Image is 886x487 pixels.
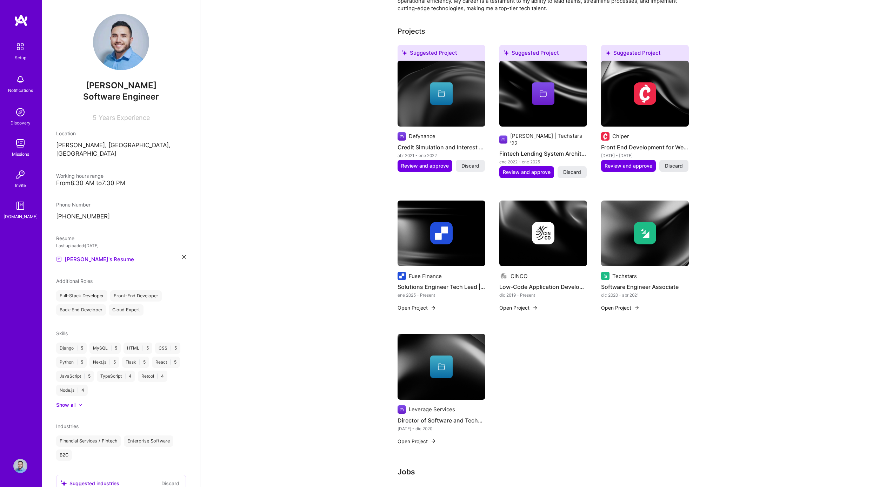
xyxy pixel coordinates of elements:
div: Node.js 4 [56,385,88,396]
div: Suggested Project [398,45,485,63]
img: arrow-right [431,305,436,311]
i: icon SuggestedTeams [605,50,611,55]
div: Retool 4 [138,371,167,382]
img: arrow-right [431,438,436,444]
i: icon SuggestedTeams [504,50,509,55]
span: [PERSON_NAME] [56,80,186,91]
span: 5 [93,114,96,121]
button: Discard [456,160,485,172]
span: | [111,345,112,351]
div: Flask 5 [122,357,149,368]
div: Leverage Services [409,406,455,413]
div: Techstars [612,272,637,280]
div: React 5 [152,357,180,368]
img: cover [398,201,485,266]
span: | [109,359,111,365]
a: User Avatar [12,459,29,473]
span: Discard [563,169,581,176]
a: [PERSON_NAME]'s Resume [56,255,134,263]
div: Back-End Developer [56,304,106,316]
h4: Credit Simulation and Interest Calculator Development [398,143,485,152]
i: icon Close [182,255,186,259]
div: [DOMAIN_NAME] [4,213,38,220]
img: Company logo [601,132,609,141]
div: Last uploaded: [DATE] [56,242,186,249]
img: Company logo [532,222,554,244]
img: cover [499,201,587,266]
div: TypeScript 4 [97,371,135,382]
div: Front-End Developer [110,290,162,302]
div: [DATE] - dic 2020 [398,425,485,432]
div: Missions [12,150,29,158]
span: | [142,345,144,351]
div: Notifications [8,87,33,94]
img: cover [601,61,689,127]
img: Resume [56,256,62,262]
div: Location [56,130,186,137]
span: | [77,387,79,393]
div: ene 2025 - Present [398,291,485,299]
button: Open Project [499,304,538,311]
img: bell [13,73,27,87]
span: Phone Number [56,202,91,208]
span: | [84,373,85,379]
h4: Director of Software and Technology [398,416,485,425]
span: | [170,345,172,351]
div: From 8:30 AM to 7:30 PM [56,180,186,187]
div: Python 5 [56,357,87,368]
img: Invite [13,168,27,182]
button: Open Project [601,304,640,311]
div: [PERSON_NAME] | Techstars '22 [510,132,587,147]
img: cover [398,334,485,400]
div: JavaScript 5 [56,371,94,382]
span: | [157,373,158,379]
div: [DATE] - [DATE] [601,152,689,159]
div: abr 2021 - ene 2022 [398,152,485,159]
img: Company logo [398,132,406,141]
div: MySQL 5 [89,343,121,354]
img: Company logo [430,222,453,244]
span: | [76,359,78,365]
div: Invite [15,182,26,189]
img: teamwork [13,136,27,150]
span: Discard [461,162,479,169]
i: icon SuggestedTeams [61,480,67,486]
span: Skills [56,330,68,336]
img: logo [14,14,28,27]
span: Review and approve [401,162,449,169]
span: Review and approve [503,169,551,176]
img: Company logo [499,135,507,144]
button: Review and approve [499,166,554,178]
p: [PERSON_NAME], [GEOGRAPHIC_DATA], [GEOGRAPHIC_DATA] [56,141,186,158]
div: Suggested Project [601,45,689,63]
div: Show all [56,401,75,408]
div: Discovery [11,119,31,127]
div: Projects [398,26,425,36]
div: Enterprise Software [124,435,173,447]
h3: Jobs [398,467,689,476]
i: icon SuggestedTeams [402,50,407,55]
img: Company logo [634,82,656,105]
div: Setup [15,54,26,61]
span: Review and approve [605,162,652,169]
h4: Front End Development for Web and Mobile Applications [601,143,689,152]
div: dic 2019 - Present [499,291,587,299]
button: Open Project [398,438,436,445]
img: cover [601,201,689,266]
div: Django 5 [56,343,87,354]
span: Resume [56,235,74,241]
button: Review and approve [601,160,656,172]
div: CSS 5 [155,343,180,354]
img: Company logo [601,272,609,280]
img: arrow-right [532,305,538,311]
span: | [170,359,171,365]
h4: Solutions Engineer Tech Lead | Underwriting [398,282,485,291]
span: | [76,345,78,351]
div: Chiper [612,133,629,140]
img: cover [499,61,587,127]
h4: Low-Code Application Development and Implementation [499,282,587,291]
span: Working hours range [56,173,104,179]
img: guide book [13,199,27,213]
div: ene 2022 - ene 2025 [499,158,587,165]
img: cover [398,61,485,127]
